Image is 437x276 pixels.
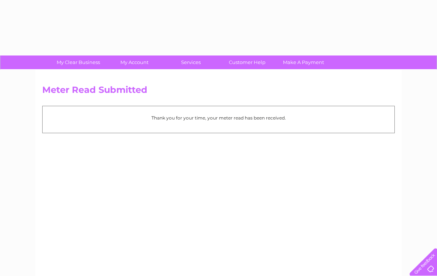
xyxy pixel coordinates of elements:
[273,55,334,69] a: Make A Payment
[217,55,278,69] a: Customer Help
[42,85,395,99] h2: Meter Read Submitted
[48,55,109,69] a: My Clear Business
[104,55,165,69] a: My Account
[160,55,221,69] a: Services
[46,114,391,121] p: Thank you for your time, your meter read has been received.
